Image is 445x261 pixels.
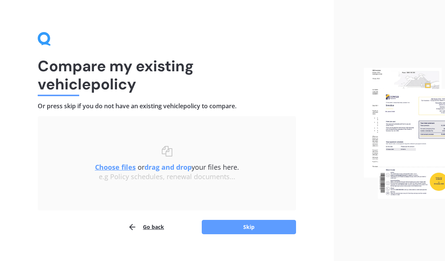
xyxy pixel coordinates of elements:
b: drag and drop [144,163,192,172]
h1: Compare my existing vehicle policy [38,57,296,94]
span: or your files here. [95,163,239,172]
button: Skip [202,220,296,235]
img: files.webp [364,68,445,199]
button: Go back [128,220,164,235]
u: Choose files [95,163,136,172]
h4: Or press skip if you do not have an existing vehicle policy to compare. [38,103,296,111]
div: e.g Policy schedules, renewal documents... [53,173,281,181]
